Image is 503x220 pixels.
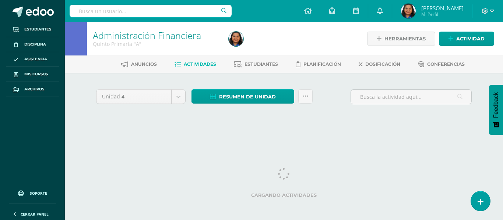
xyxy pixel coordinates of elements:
[234,58,278,70] a: Estudiantes
[24,71,48,77] span: Mis cursos
[30,191,47,196] span: Soporte
[6,22,59,37] a: Estudiantes
[131,61,157,67] span: Anuncios
[191,89,294,104] a: Resumen de unidad
[418,58,465,70] a: Conferencias
[24,42,46,47] span: Disciplina
[427,61,465,67] span: Conferencias
[96,90,185,104] a: Unidad 4
[21,212,49,217] span: Cerrar panel
[439,32,494,46] a: Actividad
[24,56,47,62] span: Asistencia
[70,5,232,17] input: Busca un usuario...
[367,32,435,46] a: Herramientas
[421,4,464,12] span: [PERSON_NAME]
[245,61,278,67] span: Estudiantes
[303,61,341,67] span: Planificación
[24,26,51,32] span: Estudiantes
[359,58,400,70] a: Dosificación
[121,58,157,70] a: Anuncios
[296,58,341,70] a: Planificación
[175,58,216,70] a: Actividades
[93,30,220,40] h1: Administración Financiera
[384,32,426,46] span: Herramientas
[219,90,276,104] span: Resumen de unidad
[489,85,503,135] button: Feedback - Mostrar encuesta
[24,86,44,92] span: Archivos
[93,40,220,47] div: Quinto Primaria 'A'
[102,90,166,104] span: Unidad 4
[9,183,56,201] a: Soporte
[93,29,201,42] a: Administración Financiera
[6,37,59,52] a: Disciplina
[184,61,216,67] span: Actividades
[229,32,243,46] img: 95ff7255e5efb9ef498d2607293e1cff.png
[401,4,416,18] img: 95ff7255e5efb9ef498d2607293e1cff.png
[421,11,464,17] span: Mi Perfil
[6,67,59,82] a: Mis cursos
[456,32,485,46] span: Actividad
[6,52,59,67] a: Asistencia
[96,192,472,198] label: Cargando actividades
[6,82,59,97] a: Archivos
[493,92,499,118] span: Feedback
[365,61,400,67] span: Dosificación
[351,90,471,104] input: Busca la actividad aquí...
